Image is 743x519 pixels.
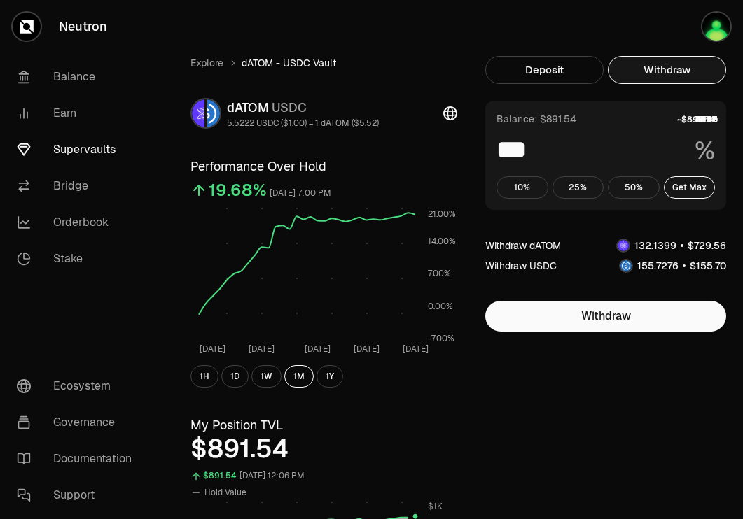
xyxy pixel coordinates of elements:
img: USDC Logo [207,99,220,127]
span: Hold Value [204,487,246,498]
div: Withdraw dATOM [485,239,561,253]
div: Balance: $891.54 [497,112,576,126]
tspan: 0.00% [428,301,453,312]
tspan: [DATE] [249,343,275,355]
button: Withdraw [485,301,726,332]
button: 50% [608,176,660,199]
a: Documentation [6,441,151,477]
h3: Performance Over Hold [190,157,457,176]
a: Stake [6,241,151,277]
a: Balance [6,59,151,95]
img: USDC Logo [620,260,632,271]
tspan: [DATE] [305,343,331,355]
tspan: 7.00% [428,268,451,279]
img: dATOM Logo [618,240,629,251]
div: $891.54 [190,435,457,463]
tspan: 21.00% [428,208,456,220]
tspan: [DATE] [403,343,429,355]
div: 19.68% [209,179,267,201]
span: % [695,137,715,165]
button: 1D [221,365,249,388]
div: [DATE] 12:06 PM [239,468,305,484]
a: Ecosystem [6,368,151,404]
button: 25% [553,176,604,199]
button: Withdraw [608,56,726,84]
button: 1M [284,365,314,388]
tspan: [DATE] [200,343,225,355]
img: dATOM Logo [192,99,204,127]
a: Explore [190,56,223,70]
button: 1Y [317,365,343,388]
button: 1H [190,365,218,388]
button: 10% [497,176,548,199]
h3: My Position TVL [190,415,457,435]
a: Orderbook [6,204,151,241]
a: Bridge [6,168,151,204]
div: dATOM [227,98,379,118]
div: $891.54 [203,468,237,484]
button: 1W [251,365,282,388]
a: Earn [6,95,151,131]
span: dATOM - USDC Vault [242,56,336,70]
tspan: 14.00% [428,236,456,247]
div: Withdraw USDC [485,259,557,273]
img: Atom Staking [702,13,730,41]
nav: breadcrumb [190,56,457,70]
a: Governance [6,404,151,441]
button: Get Max [664,176,716,199]
div: 5.5222 USDC ($1.00) = 1 dATOM ($5.52) [227,118,379,129]
div: [DATE] 7:00 PM [270,185,331,201]
tspan: -7.00% [428,333,454,344]
a: Support [6,477,151,513]
button: Deposit [485,56,604,84]
tspan: $1K [428,501,443,512]
span: USDC [272,99,307,115]
tspan: [DATE] [354,343,380,355]
a: Supervaults [6,131,151,168]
